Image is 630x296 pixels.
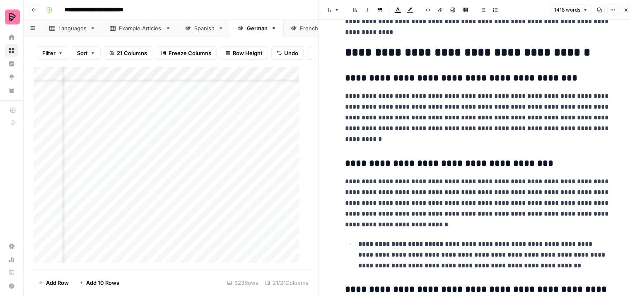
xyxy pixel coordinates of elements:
[37,46,68,60] button: Filter
[104,46,152,60] button: 21 Columns
[46,279,69,287] span: Add Row
[550,5,591,15] button: 1418 words
[117,49,147,57] span: 21 Columns
[554,6,580,14] span: 1418 words
[42,20,103,36] a: Languages
[5,240,18,253] a: Settings
[5,7,18,27] button: Workspace: Preply
[58,24,87,32] div: Languages
[300,24,319,32] div: French
[5,70,18,84] a: Opportunities
[194,24,215,32] div: Spanish
[220,46,268,60] button: Row Height
[42,49,56,57] span: Filter
[74,276,124,289] button: Add 10 Rows
[169,49,211,57] span: Freeze Columns
[5,84,18,97] a: Your Data
[5,31,18,44] a: Home
[72,46,101,60] button: Sort
[5,57,18,70] a: Insights
[77,49,88,57] span: Sort
[156,46,217,60] button: Freeze Columns
[5,10,20,24] img: Preply Logo
[5,253,18,266] a: Usage
[271,46,304,60] button: Undo
[5,266,18,279] a: Learning Hub
[34,276,74,289] button: Add Row
[119,24,162,32] div: Example Articles
[5,44,18,57] a: Browse
[5,279,18,293] button: Help + Support
[86,279,119,287] span: Add 10 Rows
[284,20,335,36] a: French
[103,20,178,36] a: Example Articles
[233,49,263,57] span: Row Height
[262,276,312,289] div: 21/21 Columns
[231,20,284,36] a: German
[178,20,231,36] a: Spanish
[224,276,262,289] div: 323 Rows
[284,49,298,57] span: Undo
[247,24,268,32] div: German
